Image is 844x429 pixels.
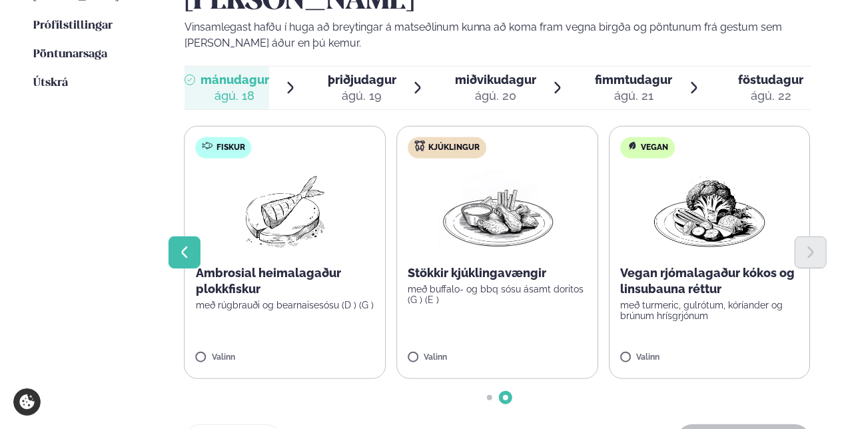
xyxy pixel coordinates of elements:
[33,47,107,63] a: Pöntunarsaga
[595,73,672,87] span: fimmtudagur
[203,141,213,151] img: fish.svg
[620,300,799,321] p: með turmeric, gulrótum, kóríander og brúnum hrísgrjónum
[185,19,811,51] p: Vinsamlegast hafðu í huga að breytingar á matseðlinum kunna að koma fram vegna birgða og pöntunum...
[455,88,536,104] div: ágú. 20
[439,169,556,254] img: Chicken-wings-legs.png
[169,236,201,268] button: Previous slide
[641,143,668,153] span: Vegan
[408,265,587,281] p: Stökkir kjúklingavængir
[33,49,107,60] span: Pöntunarsaga
[196,265,375,297] p: Ambrosial heimalagaður plokkfiskur
[33,75,68,91] a: Útskrá
[242,169,328,254] img: fish.png
[408,284,587,305] p: með buffalo- og bbq sósu ásamt doritos (G ) (E )
[487,395,492,400] span: Go to slide 1
[414,141,425,151] img: chicken.svg
[328,73,396,87] span: þriðjudagur
[33,20,113,31] span: Prófílstillingar
[627,141,637,151] img: Vegan.svg
[33,18,113,34] a: Prófílstillingar
[795,236,827,268] button: Next slide
[216,143,245,153] span: Fiskur
[739,88,804,104] div: ágú. 22
[13,388,41,416] a: Cookie settings
[201,88,269,104] div: ágú. 18
[201,73,269,87] span: mánudagur
[428,143,480,153] span: Kjúklingur
[503,395,508,400] span: Go to slide 2
[328,88,396,104] div: ágú. 19
[455,73,536,87] span: miðvikudagur
[651,169,769,254] img: Vegan.png
[620,265,799,297] p: Vegan rjómalagaður kókos og linsubauna réttur
[196,300,375,310] p: með rúgbrauði og bearnaisesósu (D ) (G )
[33,77,68,89] span: Útskrá
[739,73,804,87] span: föstudagur
[595,88,672,104] div: ágú. 21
